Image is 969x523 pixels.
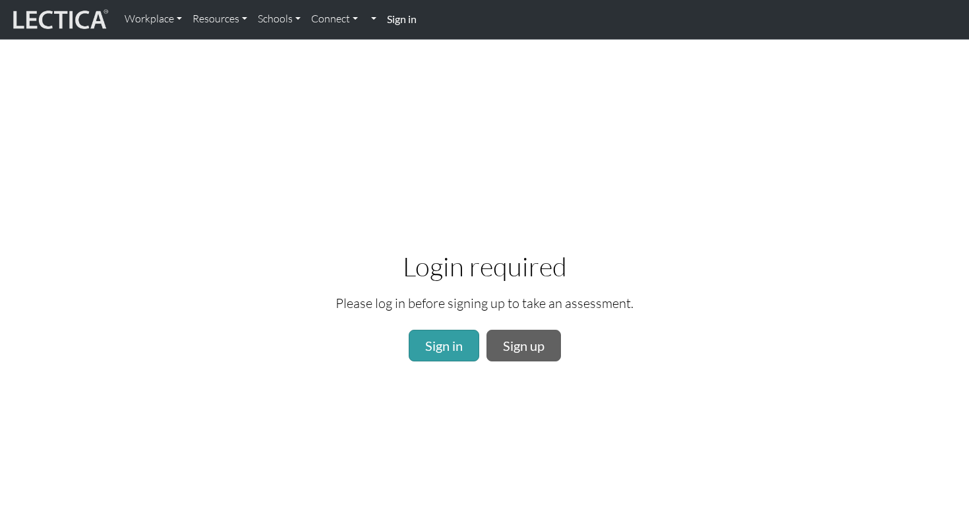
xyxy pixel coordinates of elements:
p: Please log in before signing up to take an assessment. [336,293,633,314]
a: Sign up [486,330,561,361]
a: Workplace [119,5,187,33]
a: Schools [252,5,306,33]
strong: Sign in [387,13,417,25]
a: Resources [187,5,252,33]
h2: Login required [336,251,633,282]
a: Sign in [409,330,479,361]
a: Connect [306,5,363,33]
a: Sign in [382,5,422,34]
img: lecticalive [10,7,109,32]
